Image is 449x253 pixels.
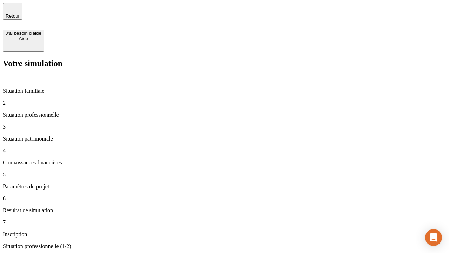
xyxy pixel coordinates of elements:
p: Situation professionnelle [3,112,446,118]
p: Situation patrimoniale [3,136,446,142]
div: Aide [6,36,41,41]
p: Situation professionnelle (1/2) [3,243,446,249]
div: J’ai besoin d'aide [6,31,41,36]
p: 6 [3,195,446,202]
h2: Votre simulation [3,59,446,68]
p: 5 [3,171,446,178]
p: Paramètres du projet [3,183,446,190]
div: Open Intercom Messenger [425,229,442,246]
p: Résultat de simulation [3,207,446,214]
p: Inscription [3,231,446,238]
p: Connaissances financières [3,160,446,166]
p: 2 [3,100,446,106]
p: Situation familiale [3,88,446,94]
button: J’ai besoin d'aideAide [3,30,44,52]
button: Retour [3,3,22,20]
p: 7 [3,219,446,226]
p: 4 [3,148,446,154]
p: 3 [3,124,446,130]
span: Retour [6,13,20,19]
